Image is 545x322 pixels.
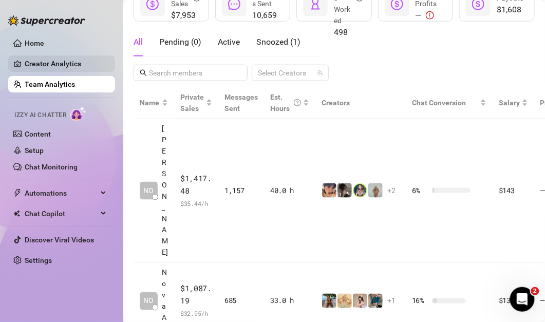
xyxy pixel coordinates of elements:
img: Chat Copilot [13,210,20,217]
a: Setup [25,146,44,155]
span: Automations [25,185,98,201]
span: $ 32.95 /h [180,309,212,319]
span: 2 [531,287,539,295]
span: $1,087.19 [180,283,212,307]
span: $ 35.44 /h [180,198,212,209]
img: anaxmei [353,294,367,308]
div: All [134,36,143,48]
a: Chat Monitoring [25,163,78,171]
img: Libby [322,294,336,308]
span: $1,608 [497,4,523,16]
div: Est. Hours [270,91,301,114]
th: Name [134,87,174,119]
span: 498 [334,26,363,39]
span: team [317,70,323,76]
span: 16 % [412,295,428,307]
img: Eavnc [368,294,383,308]
img: Barbi [368,183,383,198]
img: jadetv [353,183,367,198]
div: $132 [499,295,528,307]
a: Content [25,130,51,138]
span: Salary [499,99,520,107]
span: Name [140,97,160,108]
img: bonnierides [322,183,336,198]
div: 40.0 h [270,185,309,196]
img: AI Chatter [70,106,86,121]
span: Chat Copilot [25,205,98,222]
span: Messages Sent [224,93,258,112]
span: 10,659 [253,9,282,22]
input: Search members [149,67,233,79]
a: Home [25,39,44,47]
div: 33.0 h [270,295,309,307]
a: Settings [25,256,52,264]
div: Pending ( 0 ) [159,36,201,48]
div: $143 [499,185,528,196]
a: Discover Viral Videos [25,236,94,244]
span: NO [144,295,154,307]
span: search [140,69,147,77]
span: Chat Conversion [412,99,466,107]
iframe: Intercom live chat [510,287,535,312]
th: Creators [315,87,406,119]
span: [PERSON_NAME] [162,123,168,258]
span: Active [218,37,240,47]
a: Team Analytics [25,80,75,88]
span: NO [144,185,154,196]
img: logo-BBDzfeDw.svg [8,15,85,26]
span: + 2 [387,185,396,196]
div: 1,157 [224,185,258,196]
span: exclamation-circle [426,11,434,20]
a: Creator Analytics [25,55,107,72]
span: 6 % [412,185,428,196]
span: Snoozed ( 1 ) [256,37,300,47]
span: thunderbolt [13,189,22,197]
div: — [416,9,445,22]
img: Actually.Maria [337,294,352,308]
img: daiisyjane [337,183,352,198]
span: + 1 [387,295,396,307]
div: 685 [224,295,258,307]
span: question-circle [294,91,301,114]
span: $7,953 [171,9,200,22]
span: Private Sales [180,93,204,112]
span: Izzy AI Chatter [14,110,66,120]
span: $1,417.48 [180,173,212,197]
